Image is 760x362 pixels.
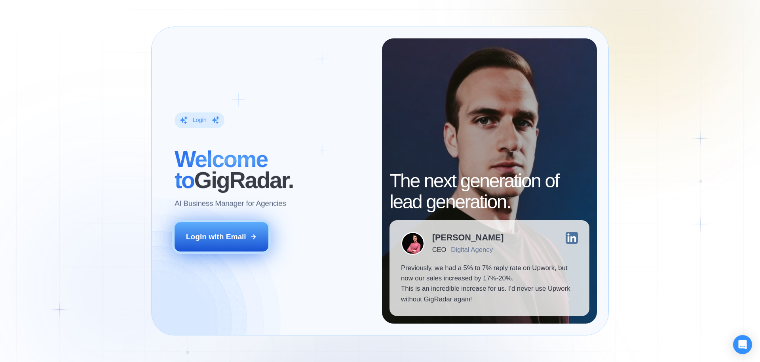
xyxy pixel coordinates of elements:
button: Login with Email [175,222,269,251]
h2: ‍ GigRadar. [175,149,370,191]
p: Previously, we had a 5% to 7% reply rate on Upwork, but now our sales increased by 17%-20%. This ... [401,263,578,305]
div: Digital Agency [451,246,493,253]
span: Welcome to [175,147,268,193]
div: Open Intercom Messenger [733,335,752,354]
div: CEO [432,246,446,253]
div: [PERSON_NAME] [432,233,504,242]
h2: The next generation of lead generation. [389,171,589,213]
div: Login with Email [186,232,246,242]
p: AI Business Manager for Agencies [175,198,286,209]
div: Login [192,116,206,124]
